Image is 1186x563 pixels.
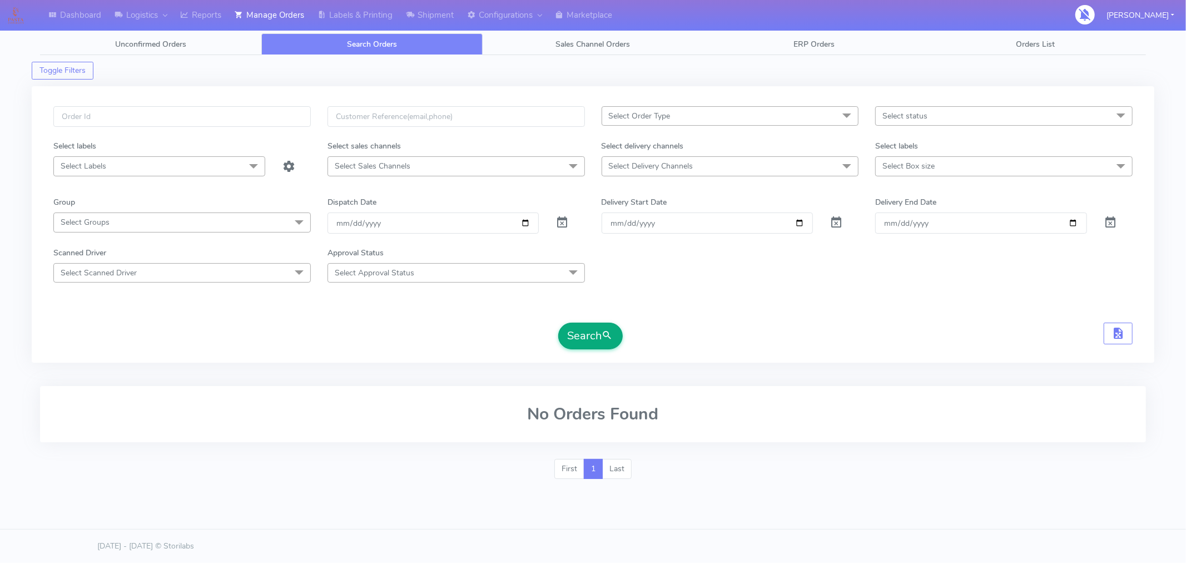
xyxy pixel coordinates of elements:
[53,247,106,259] label: Scanned Driver
[602,140,684,152] label: Select delivery channels
[327,106,585,127] input: Customer Reference(email,phone)
[555,39,630,50] span: Sales Channel Orders
[53,106,311,127] input: Order Id
[327,247,384,259] label: Approval Status
[61,161,106,171] span: Select Labels
[875,196,936,208] label: Delivery End Date
[609,161,693,171] span: Select Delivery Channels
[327,140,401,152] label: Select sales channels
[61,217,110,228] span: Select Groups
[327,196,376,208] label: Dispatch Date
[602,196,667,208] label: Delivery Start Date
[882,111,927,121] span: Select status
[558,323,623,349] button: Search
[1016,39,1055,50] span: Orders List
[115,39,186,50] span: Unconfirmed Orders
[53,405,1133,423] h2: No Orders Found
[53,140,96,152] label: Select labels
[53,196,75,208] label: Group
[875,140,918,152] label: Select labels
[793,39,835,50] span: ERP Orders
[882,161,935,171] span: Select Box size
[61,268,137,278] span: Select Scanned Driver
[335,268,414,278] span: Select Approval Status
[584,459,603,479] a: 1
[347,39,397,50] span: Search Orders
[40,33,1146,55] ul: Tabs
[609,111,671,121] span: Select Order Type
[1098,4,1183,27] button: [PERSON_NAME]
[335,161,410,171] span: Select Sales Channels
[32,62,93,80] button: Toggle Filters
